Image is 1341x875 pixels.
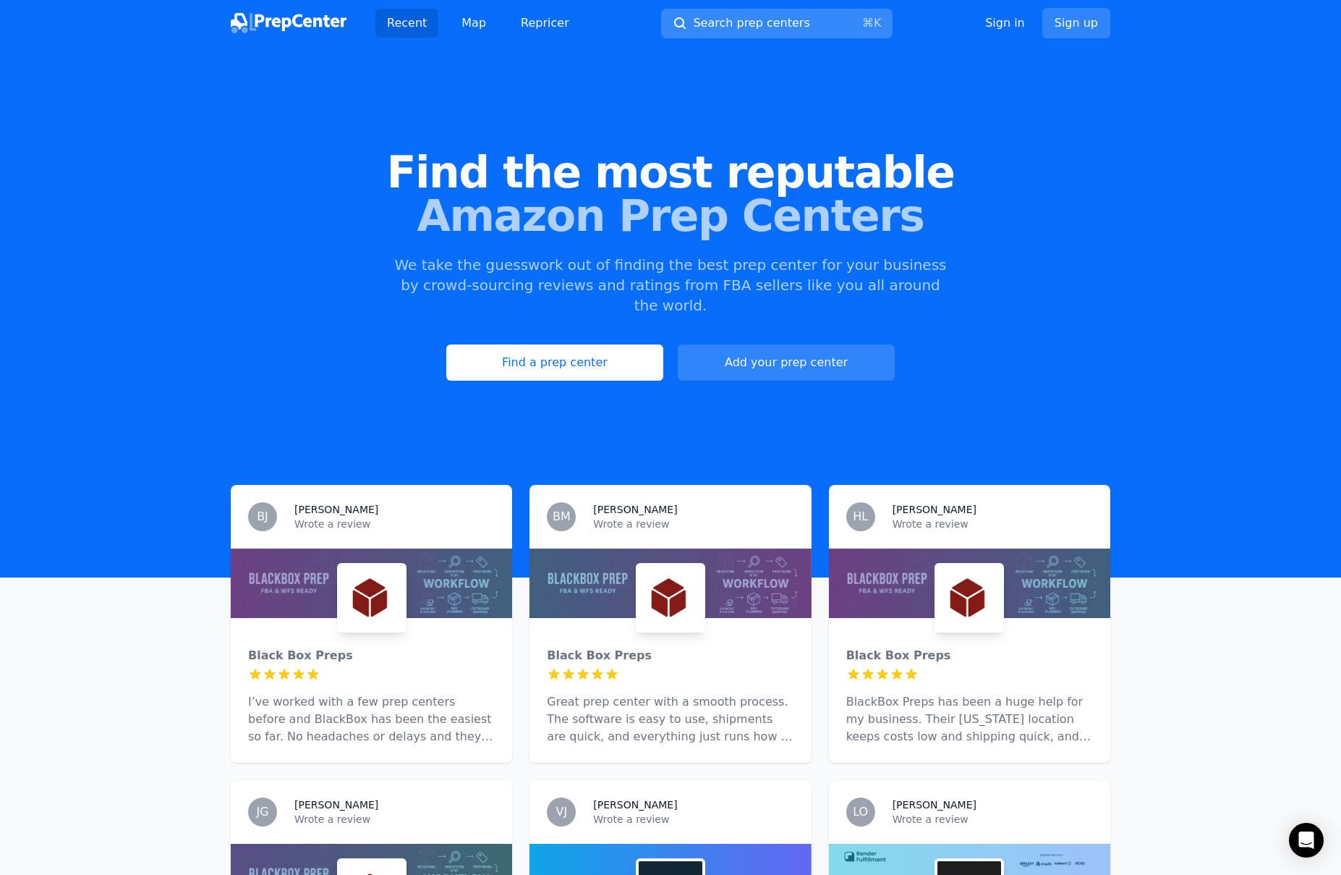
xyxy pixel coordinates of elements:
[846,693,1093,745] p: BlackBox Preps has been a huge help for my business. Their [US_STATE] location keeps costs low an...
[593,502,677,517] h3: [PERSON_NAME]
[1042,8,1110,38] a: Sign up
[446,344,663,381] a: Find a prep center
[231,13,346,33] img: PrepCenter
[593,798,677,812] h3: [PERSON_NAME]
[829,485,1110,763] a: HL[PERSON_NAME]Wrote a reviewBlack Box PrepsBlack Box PrepsBlackBox Preps has been a huge help fo...
[257,511,268,523] span: BJ
[853,806,868,818] span: LO
[375,9,438,38] a: Recent
[248,647,495,664] div: Black Box Preps
[553,511,571,523] span: BM
[555,806,567,818] span: VJ
[23,194,1318,237] span: Amazon Prep Centers
[294,812,495,827] p: Wrote a review
[874,16,882,30] kbd: K
[450,9,498,38] a: Map
[23,151,1318,194] span: Find the most reputable
[639,566,702,630] img: Black Box Preps
[678,344,895,381] a: Add your prep center
[547,647,793,664] div: Black Box Preps
[593,517,793,531] p: Wrote a review
[846,647,1093,664] div: Black Box Preps
[693,14,809,32] span: Search prep centers
[256,806,268,818] span: JG
[248,693,495,745] p: I’ve worked with a few prep centers before and BlackBox has been the easiest so far. No headaches...
[661,9,893,38] button: Search prep centers⌘K
[985,14,1025,32] a: Sign in
[294,517,495,531] p: Wrote a review
[529,485,811,763] a: BM[PERSON_NAME]Wrote a reviewBlack Box PrepsBlack Box PrepsGreat prep center with a smooth proces...
[937,566,1001,630] img: Black Box Preps
[294,502,378,517] h3: [PERSON_NAME]
[231,485,512,763] a: BJ[PERSON_NAME]Wrote a reviewBlack Box PrepsBlack Box PrepsI’ve worked with a few prep centers be...
[893,798,976,812] h3: [PERSON_NAME]
[340,566,404,630] img: Black Box Preps
[393,255,948,316] p: We take the guesswork out of finding the best prep center for your business by crowd-sourcing rev...
[893,812,1093,827] p: Wrote a review
[593,812,793,827] p: Wrote a review
[893,502,976,517] h3: [PERSON_NAME]
[294,798,378,812] h3: [PERSON_NAME]
[853,511,868,523] span: HL
[862,16,874,30] kbd: ⌘
[547,693,793,745] p: Great prep center with a smooth process. The software is easy to use, shipments are quick, and ev...
[509,9,581,38] a: Repricer
[893,517,1093,531] p: Wrote a review
[1289,823,1324,858] div: Open Intercom Messenger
